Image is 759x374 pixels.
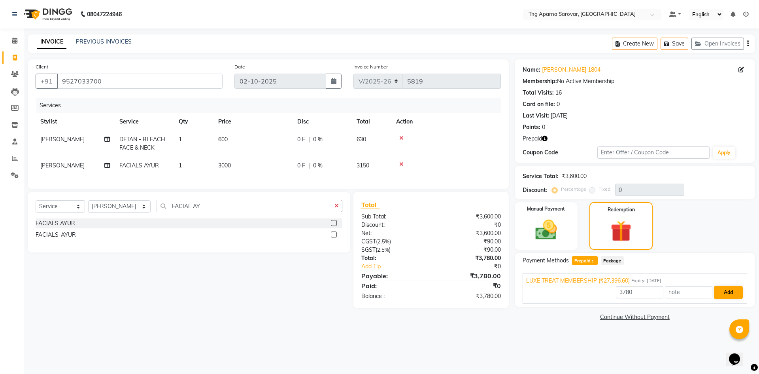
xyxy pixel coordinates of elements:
[378,238,389,245] span: 2.5%
[529,217,564,243] img: _cash.svg
[36,98,507,113] div: Services
[87,3,122,25] b: 08047224946
[431,221,506,229] div: ₹0
[37,35,66,49] a: INVOICE
[355,281,431,290] div: Paid:
[353,63,388,70] label: Invoice Number
[213,113,293,131] th: Price
[308,161,310,170] span: |
[665,286,712,298] input: note
[297,135,305,144] span: 0 F
[713,147,735,159] button: Apply
[357,162,369,169] span: 3150
[355,237,431,246] div: ( )
[57,74,223,89] input: Search by Name/Mobile/Email/Code
[431,281,506,290] div: ₹0
[523,66,540,74] div: Name:
[355,292,431,300] div: Balance :
[119,162,159,169] span: FACIALS AYUR
[601,256,624,265] span: Package
[355,229,431,237] div: Net:
[40,136,85,143] span: [PERSON_NAME]
[523,135,542,143] span: Prepaid
[523,123,540,131] div: Points:
[444,262,506,271] div: ₹0
[313,135,323,144] span: 0 %
[591,259,595,264] span: 1
[293,113,352,131] th: Disc
[355,221,431,229] div: Discount:
[661,38,688,50] button: Save
[36,219,75,228] div: FACIALS AYUR
[431,271,506,281] div: ₹3,780.00
[557,100,560,108] div: 0
[714,286,743,299] button: Add
[631,277,661,284] span: Expiry: [DATE]
[691,38,744,50] button: Open Invoices
[726,342,751,366] iframe: chat widget
[115,113,174,131] th: Service
[36,74,58,89] button: +91
[599,186,610,193] label: Fixed
[523,172,559,180] div: Service Total:
[612,38,657,50] button: Create New
[523,112,549,120] div: Last Visit:
[355,246,431,254] div: ( )
[361,246,376,253] span: SGST
[352,113,391,131] th: Total
[297,161,305,170] span: 0 F
[562,172,587,180] div: ₹3,600.00
[431,237,506,246] div: ₹90.00
[377,247,389,253] span: 2.5%
[431,229,506,237] div: ₹3,600.00
[218,162,231,169] span: 3000
[551,112,568,120] div: [DATE]
[516,313,753,321] a: Continue Without Payment
[174,113,213,131] th: Qty
[218,136,228,143] span: 600
[523,256,569,265] span: Payment Methods
[355,213,431,221] div: Sub Total:
[431,246,506,254] div: ₹90.00
[308,135,310,144] span: |
[76,38,132,45] a: PREVIOUS INVOICES
[527,205,565,213] label: Manual Payment
[431,254,506,262] div: ₹3,780.00
[608,206,635,213] label: Redemption
[36,63,48,70] label: Client
[542,66,600,74] a: [PERSON_NAME] 1804
[523,77,557,85] div: Membership:
[361,238,376,245] span: CGST
[431,213,506,221] div: ₹3,600.00
[604,218,638,244] img: _gift.svg
[36,113,115,131] th: Stylist
[523,89,554,97] div: Total Visits:
[36,231,76,239] div: FACIALS-AYUR
[572,256,598,265] span: Prepaid
[561,186,586,193] label: Percentage
[357,136,366,143] span: 630
[119,136,165,151] span: DETAN - BLEACH FACE & NECK
[355,262,444,271] a: Add Tip
[40,162,85,169] span: [PERSON_NAME]
[20,3,74,25] img: logo
[597,146,710,159] input: Enter Offer / Coupon Code
[526,277,630,285] span: LUXE TREAT MEMBERSHIP (₹27,396.60)
[157,200,331,212] input: Search or Scan
[313,161,323,170] span: 0 %
[355,254,431,262] div: Total:
[523,100,555,108] div: Card on file:
[361,201,379,209] span: Total
[523,148,597,157] div: Coupon Code
[542,123,545,131] div: 0
[431,292,506,300] div: ₹3,780.00
[555,89,562,97] div: 16
[179,136,182,143] span: 1
[355,271,431,281] div: Payable:
[616,286,663,298] input: Amount
[179,162,182,169] span: 1
[234,63,245,70] label: Date
[391,113,501,131] th: Action
[523,186,547,194] div: Discount:
[523,77,747,85] div: No Active Membership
